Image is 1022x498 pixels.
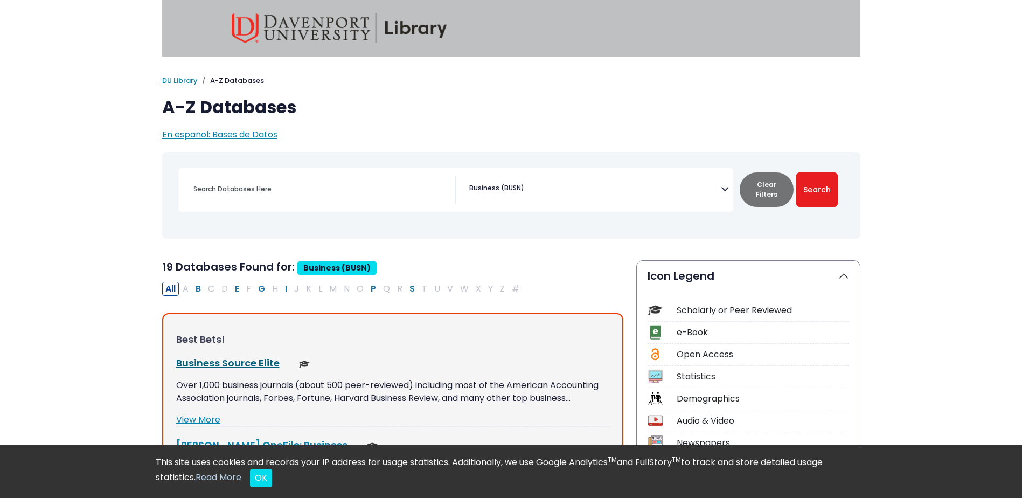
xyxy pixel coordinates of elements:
[648,369,663,384] img: Icon Statistics
[677,437,849,449] div: Newspapers
[469,183,524,193] span: Business (BUSN)
[297,261,377,275] span: Business (BUSN)
[367,282,379,296] button: Filter Results P
[648,413,663,428] img: Icon Audio & Video
[162,128,277,141] a: En español: Bases de Datos
[740,172,794,207] button: Clear Filters
[796,172,838,207] button: Submit for Search Results
[162,282,179,296] button: All
[162,152,860,239] nav: Search filters
[162,259,295,274] span: 19 Databases Found for:
[406,282,418,296] button: Filter Results S
[677,326,849,339] div: e-Book
[648,391,663,406] img: Icon Demographics
[526,185,531,194] textarea: Search
[176,356,280,370] a: Business Source Elite
[162,75,860,86] nav: breadcrumb
[176,438,347,452] a: [PERSON_NAME] OneFile: Business
[176,379,609,405] p: Over 1,000 business journals (about 500 peer-reviewed) including most of the American Accounting ...
[282,282,290,296] button: Filter Results I
[608,455,617,464] sup: TM
[677,304,849,317] div: Scholarly or Peer Reviewed
[677,414,849,427] div: Audio & Video
[162,282,524,294] div: Alpha-list to filter by first letter of database name
[250,469,272,487] button: Close
[648,435,663,450] img: Icon Newspapers
[162,75,198,86] a: DU Library
[648,303,663,317] img: Icon Scholarly or Peer Reviewed
[648,325,663,340] img: Icon e-Book
[196,471,241,483] a: Read More
[672,455,681,464] sup: TM
[198,75,264,86] li: A-Z Databases
[176,334,609,345] h3: Best Bets!
[232,282,242,296] button: Filter Results E
[187,181,455,197] input: Search database by title or keyword
[192,282,204,296] button: Filter Results B
[232,13,447,43] img: Davenport University Library
[176,413,220,426] a: View More
[255,282,268,296] button: Filter Results G
[299,359,310,370] img: Scholarly or Peer Reviewed
[677,348,849,361] div: Open Access
[677,392,849,405] div: Demographics
[465,183,524,193] li: Business (BUSN)
[637,261,860,291] button: Icon Legend
[162,97,860,117] h1: A-Z Databases
[677,370,849,383] div: Statistics
[649,347,662,362] img: Icon Open Access
[367,441,378,452] img: Scholarly or Peer Reviewed
[156,456,867,487] div: This site uses cookies and records your IP address for usage statistics. Additionally, we use Goo...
